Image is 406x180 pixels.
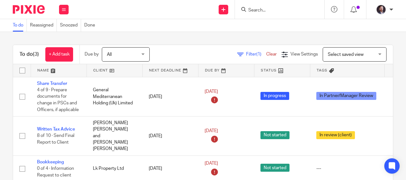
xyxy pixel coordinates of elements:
span: Not started [260,164,289,172]
span: Select saved view [328,52,364,57]
a: Written Tax Advice [37,127,75,131]
td: [PERSON_NAME] [PERSON_NAME] and [PERSON_NAME] [PERSON_NAME] [86,116,142,156]
span: [DATE] [205,161,218,166]
td: [DATE] [142,77,198,116]
span: Not started [260,131,289,139]
a: Snoozed [60,19,81,32]
img: Pixie [13,5,45,14]
p: Due by [85,51,99,57]
a: Share Transfer [37,81,67,86]
span: 4 of 9 · Prepare documents for change in PSCs and Officers, if applicable [37,88,79,112]
td: General Mediterranean Holding (Uk) Limited [86,77,142,116]
span: Tags [317,69,327,72]
a: Done [84,19,98,32]
a: + Add task [45,47,73,62]
span: [DATE] [205,129,218,133]
span: In progress [260,92,289,100]
span: In review (client) [316,131,355,139]
a: To do [13,19,27,32]
div: --- [316,165,378,172]
a: Reassigned [30,19,57,32]
h1: To do [19,51,39,58]
img: Capture.PNG [376,4,386,15]
span: In Partner/Manager Review [316,92,376,100]
span: All [107,52,112,57]
input: Search [248,8,305,13]
span: (3) [33,52,39,57]
span: 0 of 4 · Information Request to client [37,166,74,177]
a: Clear [266,52,277,56]
a: Bookkeeping [37,160,64,164]
td: [DATE] [142,116,198,156]
span: 8 of 10 · Send Final Report to Client [37,134,74,145]
span: (1) [256,52,261,56]
span: [DATE] [205,89,218,94]
span: Filter [246,52,266,56]
span: View Settings [290,52,318,56]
